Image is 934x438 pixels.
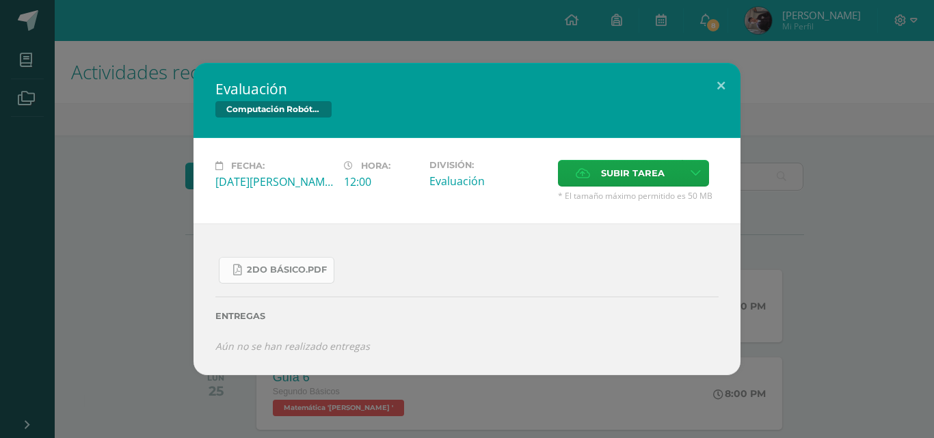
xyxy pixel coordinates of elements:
span: * El tamaño máximo permitido es 50 MB [558,190,719,202]
span: Hora: [361,161,390,171]
span: Subir tarea [601,161,665,186]
i: Aún no se han realizado entregas [215,340,370,353]
div: [DATE][PERSON_NAME] [215,174,333,189]
button: Close (Esc) [702,63,740,109]
a: 2do Básico.pdf [219,257,334,284]
div: 12:00 [344,174,418,189]
label: Entregas [215,311,719,321]
div: Evaluación [429,174,547,189]
span: Computación Robótica [215,101,332,118]
h2: Evaluación [215,79,719,98]
span: Fecha: [231,161,265,171]
label: División: [429,160,547,170]
span: 2do Básico.pdf [247,264,327,275]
